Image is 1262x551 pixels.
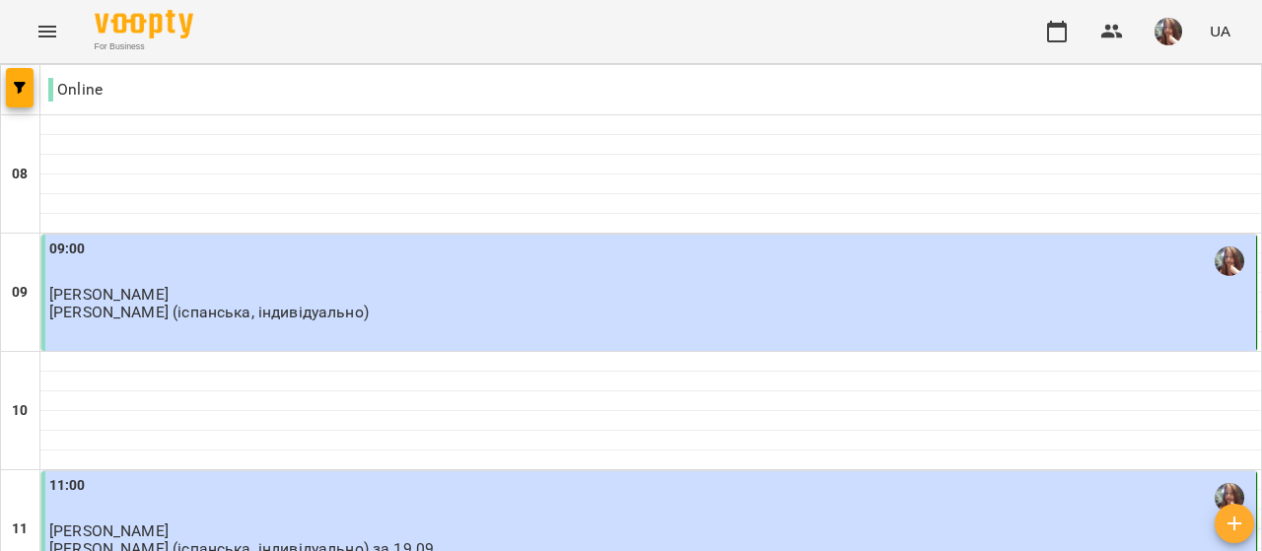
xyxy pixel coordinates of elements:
[1215,483,1244,513] img: Михайлик Альона Михайлівна (і)
[95,10,193,38] img: Voopty Logo
[1215,246,1244,276] img: Михайлик Альона Михайлівна (і)
[1202,13,1238,49] button: UA
[49,475,86,497] label: 11:00
[49,239,86,260] label: 09:00
[1215,504,1254,543] button: Створити урок
[24,8,71,55] button: Menu
[95,40,193,53] span: For Business
[12,164,28,185] h6: 08
[48,78,103,102] p: Online
[1155,18,1182,45] img: 0ee1f4be303f1316836009b6ba17c5c5.jpeg
[12,400,28,422] h6: 10
[1210,21,1230,41] span: UA
[12,282,28,304] h6: 09
[49,304,369,320] p: [PERSON_NAME] (іспанська, індивідуально)
[12,518,28,540] h6: 11
[49,285,169,304] span: [PERSON_NAME]
[49,521,169,540] span: [PERSON_NAME]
